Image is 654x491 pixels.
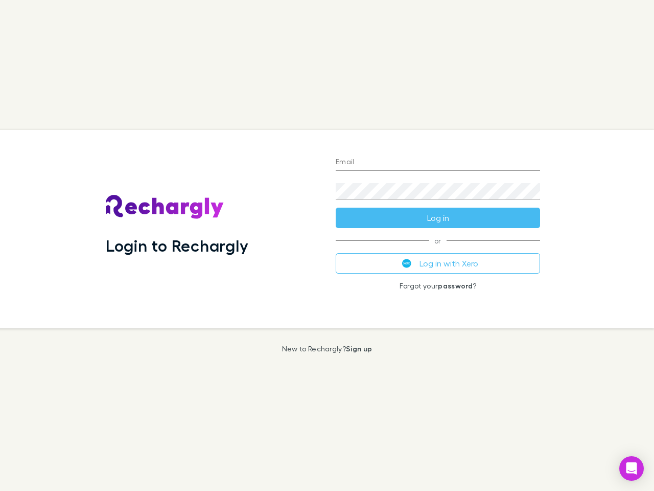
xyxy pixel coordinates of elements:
img: Rechargly's Logo [106,195,224,219]
p: New to Rechargly? [282,345,372,353]
p: Forgot your ? [336,282,540,290]
button: Log in with Xero [336,253,540,274]
a: password [438,281,473,290]
div: Open Intercom Messenger [619,456,644,481]
a: Sign up [346,344,372,353]
button: Log in [336,208,540,228]
h1: Login to Rechargly [106,236,248,255]
img: Xero's logo [402,259,411,268]
span: or [336,240,540,241]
